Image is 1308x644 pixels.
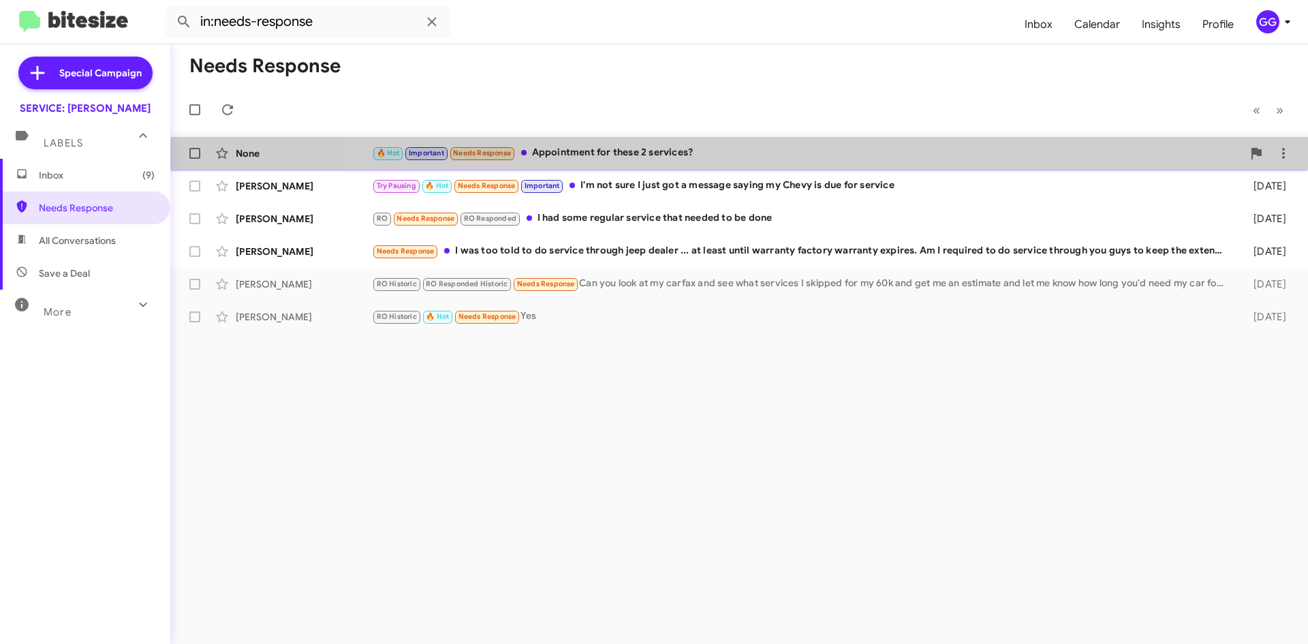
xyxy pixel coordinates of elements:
div: GG [1256,10,1279,33]
div: [DATE] [1232,245,1297,258]
div: I was too told to do service through jeep dealer ... at least until warranty factory warranty exp... [372,243,1232,259]
span: Needs Response [377,247,435,256]
span: Try Pausing [377,181,416,190]
span: 🔥 Hot [377,149,400,157]
div: [PERSON_NAME] [236,179,372,193]
span: (9) [142,168,155,182]
div: I'm not sure I just got a message saying my Chevy is due for service [372,178,1232,194]
a: Inbox [1014,5,1063,44]
a: Insights [1131,5,1192,44]
span: More [44,306,72,318]
span: Needs Response [453,149,511,157]
a: Profile [1192,5,1245,44]
div: [PERSON_NAME] [236,212,372,226]
h1: Needs Response [189,55,341,77]
span: « [1253,102,1260,119]
div: SERVICE: [PERSON_NAME] [20,102,151,115]
span: Needs Response [458,312,516,321]
span: RO Historic [377,312,417,321]
div: [DATE] [1232,277,1297,291]
span: Save a Deal [39,266,90,280]
span: Important [409,149,444,157]
span: All Conversations [39,234,116,247]
div: [DATE] [1232,179,1297,193]
div: Can you look at my carfax and see what services I skipped for my 60k and get me an estimate and l... [372,276,1232,292]
div: [DATE] [1232,310,1297,324]
span: Important [525,181,560,190]
div: [DATE] [1232,212,1297,226]
div: None [236,147,372,160]
span: RO Responded [464,214,516,223]
span: Special Campaign [59,66,142,80]
div: [PERSON_NAME] [236,310,372,324]
div: Appointment for these 2 services? [372,145,1243,161]
span: RO Historic [377,279,417,288]
span: Inbox [39,168,155,182]
button: Previous [1245,96,1268,124]
span: Needs Response [39,201,155,215]
div: I had some regular service that needed to be done [372,211,1232,226]
span: Needs Response [517,279,575,288]
input: Search [165,5,451,38]
span: Labels [44,137,83,149]
button: Next [1268,96,1292,124]
span: 🔥 Hot [426,312,449,321]
div: [PERSON_NAME] [236,245,372,258]
span: 🔥 Hot [425,181,448,190]
nav: Page navigation example [1245,96,1292,124]
span: RO Responded Historic [426,279,508,288]
span: Needs Response [458,181,516,190]
button: GG [1245,10,1293,33]
span: Needs Response [396,214,454,223]
span: » [1276,102,1283,119]
div: Yes [372,309,1232,324]
span: RO [377,214,388,223]
a: Special Campaign [18,57,153,89]
div: [PERSON_NAME] [236,277,372,291]
a: Calendar [1063,5,1131,44]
